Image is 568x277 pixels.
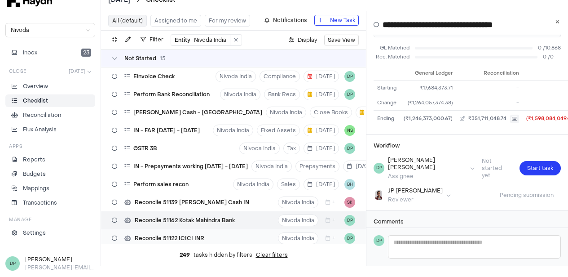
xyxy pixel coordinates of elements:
[135,199,249,206] span: Reconcile 51139 [PERSON_NAME] Cash IN
[180,251,190,259] span: 249
[233,179,273,190] button: Nivoda India
[5,227,95,239] a: Settings
[347,73,353,80] span: DP
[65,66,96,76] button: [DATE]
[160,55,166,62] span: 15
[460,115,519,123] button: ₹351,711,048.74
[308,127,335,134] span: [DATE]
[23,97,48,105] p: Checklist
[516,85,519,91] span: -
[304,125,339,136] button: [DATE]
[5,168,95,180] a: Budgets
[374,156,475,180] button: DP[PERSON_NAME] [PERSON_NAME]Assignee
[264,89,300,100] button: Bank Recs
[344,215,355,226] button: DP
[347,127,353,134] span: NS
[283,143,300,154] button: Tax
[516,99,519,106] span: -
[322,214,339,226] button: +
[285,35,321,45] button: Display
[404,99,453,107] div: (₹1,264,057,374.38)
[23,49,37,57] span: Inbox
[322,197,339,208] button: +
[5,80,95,93] a: Overview
[133,109,262,116] span: [PERSON_NAME] Cash - [GEOGRAPHIC_DATA]
[256,251,288,259] button: Clear filters
[374,54,409,61] div: Rec. Matched
[344,233,355,244] button: DP
[374,111,400,127] td: Ending
[475,157,516,179] span: Not started yet
[404,85,453,92] div: ₹17,684,373.71
[404,115,453,123] div: (₹1,246,373,000.67)
[388,173,467,180] div: Assignee
[11,23,90,37] span: Nivoda
[538,45,561,52] span: 0 / 10,868
[308,145,335,152] span: [DATE]
[9,68,26,75] h3: Close
[347,163,374,170] span: [DATE]
[308,73,335,80] span: [DATE]
[23,125,57,134] p: Flux Analysis
[133,91,210,98] span: Perform Bank Reconciliation
[5,94,95,107] a: Checklist
[356,107,391,118] button: [DATE]
[9,216,31,223] h3: Manage
[137,34,167,45] button: Filter
[133,145,157,152] span: GSTR 3B
[5,153,95,166] a: Reports
[175,36,190,44] span: Entity
[273,16,307,25] span: Notifications
[23,229,46,237] p: Settings
[133,73,175,80] span: Einvoice Check
[69,68,85,75] span: [DATE]
[527,164,553,173] span: Start task
[344,89,355,100] button: DP
[328,36,355,45] span: Save View
[520,161,561,175] button: Start task
[216,71,256,82] button: Nivoda India
[5,109,95,121] a: Reconciliation
[330,16,355,25] span: New Task
[347,145,353,152] span: DP
[374,45,409,52] span: GL Matched
[308,181,335,188] span: [DATE]
[278,232,318,244] button: Nivoda India
[347,91,353,98] span: DP
[343,161,379,172] button: [DATE]
[5,46,95,59] button: Inbox23
[543,54,561,61] span: 0 / 0
[374,96,400,111] td: Change
[257,125,300,136] button: Fixed Assets
[314,15,359,26] button: New Task
[388,196,443,203] div: Reviewer
[374,81,400,96] td: Starting
[456,67,523,81] th: Reconciliation
[135,235,204,242] span: Reconcile 51122 ICICI INR
[295,161,339,172] button: Prepayments
[347,217,353,224] span: DP
[260,71,300,82] button: Compliance
[133,127,200,134] span: IN - FAR [DATE] - [DATE]
[23,199,57,207] p: Transactions
[298,36,317,45] span: Display
[374,187,451,203] button: JP SmitJP [PERSON_NAME]Reviewer
[400,67,456,81] th: General Ledger
[304,71,339,82] button: [DATE]
[25,264,95,272] p: [PERSON_NAME][EMAIL_ADDRESS][PERSON_NAME][DOMAIN_NAME]
[278,214,318,226] button: Nivoda India
[376,165,382,171] span: DP
[251,161,292,172] button: Nivoda India
[23,111,61,119] p: Reconciliation
[10,260,16,267] span: DP
[374,218,561,225] h3: Comments
[344,143,355,154] button: DP
[344,125,355,136] button: NS
[324,35,359,45] button: Save View
[5,197,95,209] a: Transactions
[344,179,355,190] button: BH
[360,109,387,116] span: [DATE]
[278,197,318,208] button: Nivoda India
